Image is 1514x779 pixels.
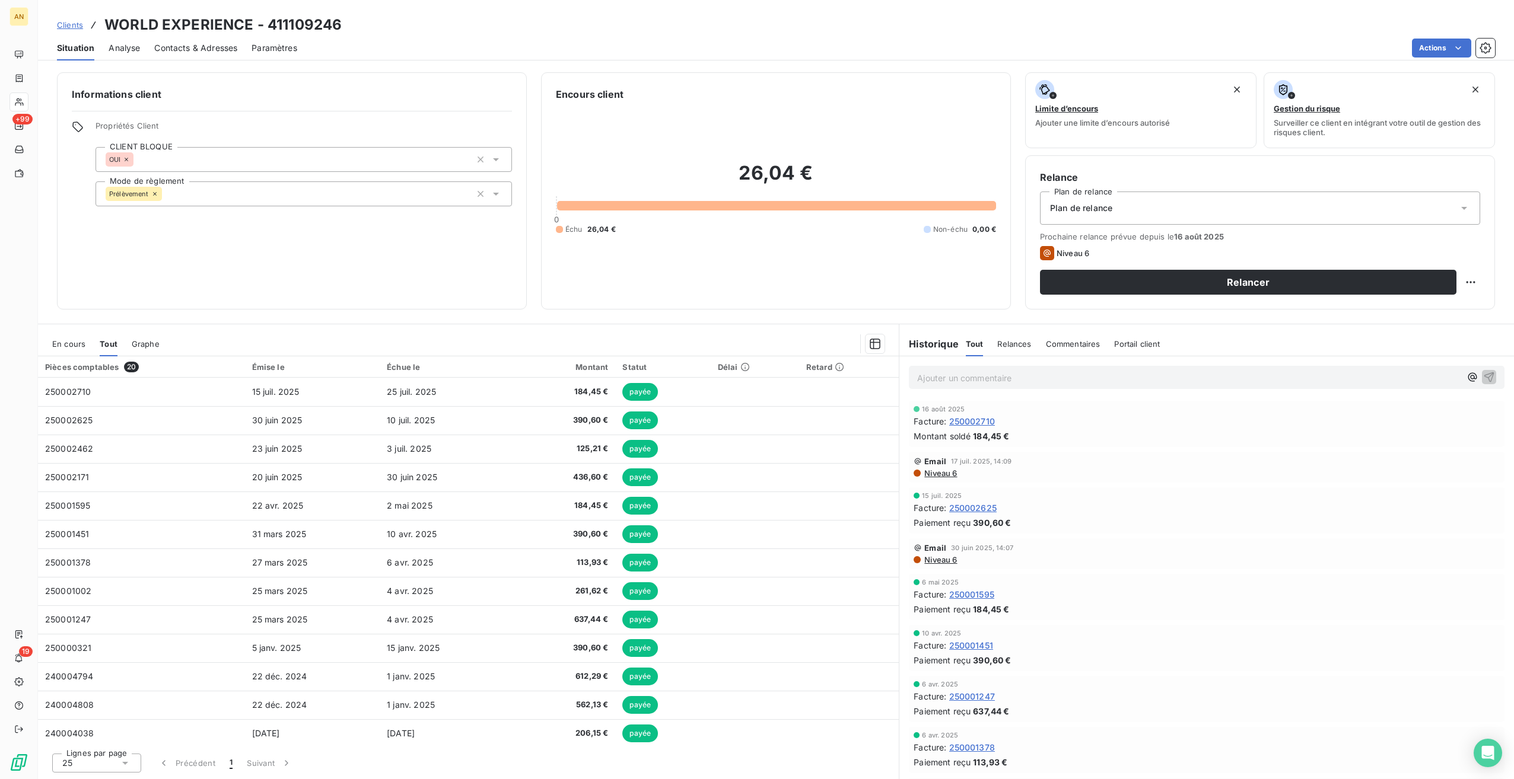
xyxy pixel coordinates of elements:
input: Ajouter une valeur [133,154,143,165]
span: 240004794 [45,671,93,681]
span: Paiement reçu [914,705,971,717]
span: Facture : [914,690,946,703]
span: 436,60 € [522,471,609,483]
span: Facture : [914,639,946,652]
span: 22 déc. 2024 [252,671,307,681]
span: 5 janv. 2025 [252,643,301,653]
span: payée [622,668,658,685]
span: 390,60 € [522,528,609,540]
span: 10 avr. 2025 [387,529,437,539]
button: 1 [222,751,240,775]
span: Commentaires [1046,339,1100,349]
span: Analyse [109,42,140,54]
span: Email [924,456,946,466]
span: payée [622,411,658,429]
span: 6 mai 2025 [922,579,959,586]
span: 240004038 [45,728,94,738]
span: Limite d’encours [1035,104,1098,113]
span: 261,62 € [522,585,609,597]
span: Situation [57,42,94,54]
span: 1 [230,757,233,769]
span: 6 avr. 2025 [922,681,958,688]
span: [DATE] [252,728,280,738]
button: Actions [1412,39,1471,58]
span: OUI [109,156,120,163]
span: 250002710 [949,415,995,427]
span: 184,45 € [522,500,609,512]
span: 250001595 [45,500,90,510]
span: 113,93 € [973,756,1007,768]
span: 20 [124,362,139,372]
span: 19 [19,646,33,657]
span: 22 avr. 2025 [252,500,304,510]
span: payée [622,696,658,714]
h6: Historique [899,337,959,351]
h2: 26,04 € [556,161,996,197]
span: 16 août 2025 [1174,232,1224,241]
h6: Relance [1040,170,1480,184]
span: Niveau 6 [923,555,957,564]
span: 390,60 € [522,642,609,654]
span: payée [622,468,658,486]
span: 31 mars 2025 [252,529,307,539]
span: 637,44 € [973,705,1009,717]
span: 10 juil. 2025 [387,415,435,425]
div: Délai [718,362,792,372]
span: 250001451 [45,529,89,539]
button: Suivant [240,751,300,775]
span: 4 avr. 2025 [387,586,433,596]
h6: Encours client [556,87,624,101]
span: payée [622,440,658,458]
span: Facture : [914,741,946,754]
span: 15 janv. 2025 [387,643,440,653]
span: Paiement reçu [914,516,971,529]
span: 17 juil. 2025, 14:09 [951,458,1012,465]
span: Paiement reçu [914,654,971,666]
span: Clients [57,20,83,30]
span: Email [924,543,946,553]
span: Tout [100,339,117,349]
span: 25 juil. 2025 [387,387,436,397]
span: Facture : [914,415,946,427]
span: 125,21 € [522,443,609,455]
a: Clients [57,19,83,31]
span: 250001451 [949,639,993,652]
span: 0,00 € [972,224,996,235]
span: 15 juil. 2025 [252,387,300,397]
span: Facture : [914,588,946,601]
span: Surveiller ce client en intégrant votre outil de gestion des risques client. [1274,118,1485,137]
span: 20 juin 2025 [252,472,303,482]
span: Non-échu [933,224,968,235]
button: Relancer [1040,270,1456,295]
span: 250002171 [45,472,89,482]
span: Ajouter une limite d’encours autorisé [1035,118,1170,127]
span: 25 mars 2025 [252,586,308,596]
span: 15 juil. 2025 [922,492,962,499]
span: 3 juil. 2025 [387,443,431,454]
span: Prélèvement [109,190,149,197]
span: 637,44 € [522,614,609,625]
span: Tout [966,339,984,349]
h6: Informations client [72,87,512,101]
span: 250002462 [45,443,93,454]
span: 30 juin 2025, 14:07 [951,544,1013,551]
span: payée [622,525,658,543]
span: Montant soldé [914,430,971,442]
span: Contacts & Adresses [154,42,237,54]
div: Statut [622,362,703,372]
span: 16 août 2025 [922,406,965,413]
span: Propriétés Client [96,121,512,138]
span: 250001247 [949,690,995,703]
span: 26,04 € [587,224,616,235]
span: 184,45 € [522,386,609,398]
span: payée [622,383,658,401]
span: 390,60 € [973,654,1011,666]
span: Paiement reçu [914,756,971,768]
span: 22 déc. 2024 [252,700,307,710]
span: 206,15 € [522,727,609,739]
span: 25 [62,757,72,769]
span: Niveau 6 [923,468,957,478]
span: 0 [554,215,559,224]
span: 2 mai 2025 [387,500,432,510]
span: Portail client [1114,339,1160,349]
